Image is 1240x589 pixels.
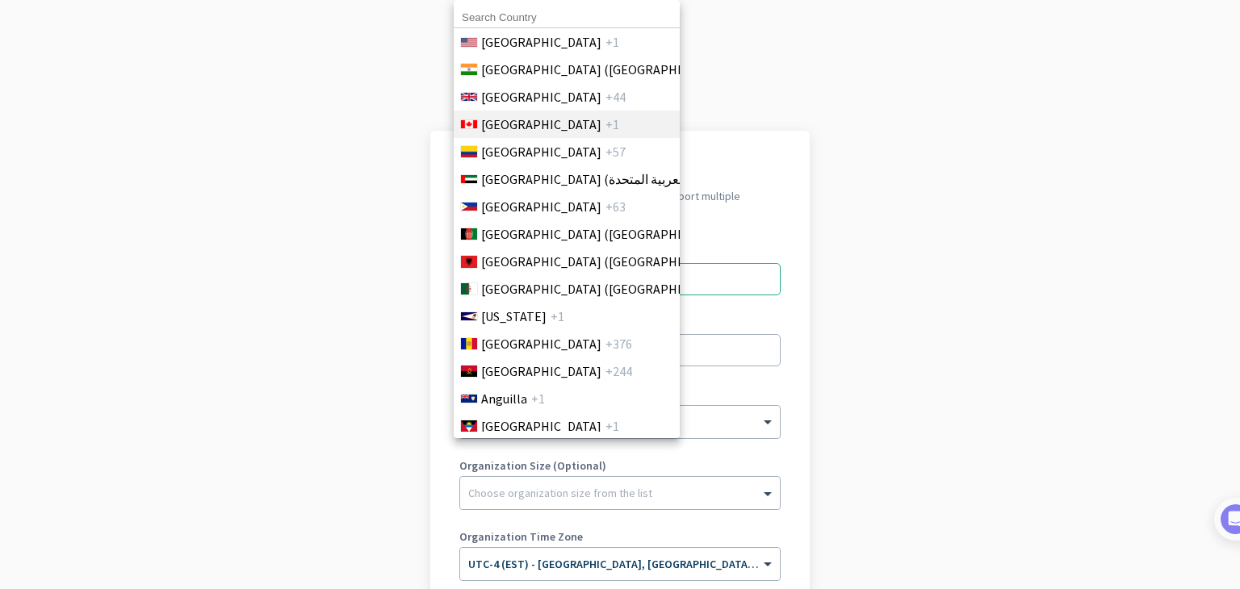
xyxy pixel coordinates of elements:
[481,169,736,189] span: [GEOGRAPHIC_DATA] (‫الإمارات العربية المتحدة‬‎)
[481,60,733,79] span: [GEOGRAPHIC_DATA] ([GEOGRAPHIC_DATA])
[481,334,601,353] span: [GEOGRAPHIC_DATA]
[481,389,527,408] span: Anguilla
[605,361,632,381] span: +244
[605,416,619,436] span: +1
[605,197,626,216] span: +63
[481,115,601,134] span: [GEOGRAPHIC_DATA]
[605,142,626,161] span: +57
[551,307,564,326] span: +1
[481,252,733,271] span: [GEOGRAPHIC_DATA] ([GEOGRAPHIC_DATA])
[481,142,601,161] span: [GEOGRAPHIC_DATA]
[481,87,601,107] span: [GEOGRAPHIC_DATA]
[605,87,626,107] span: +44
[481,416,601,436] span: [GEOGRAPHIC_DATA]
[481,32,601,52] span: [GEOGRAPHIC_DATA]
[605,334,632,353] span: +376
[454,7,680,28] input: Search Country
[481,279,733,299] span: [GEOGRAPHIC_DATA] (‫[GEOGRAPHIC_DATA]‬‎)
[605,32,619,52] span: +1
[481,224,733,244] span: [GEOGRAPHIC_DATA] (‫[GEOGRAPHIC_DATA]‬‎)
[481,307,547,326] span: [US_STATE]
[531,389,545,408] span: +1
[481,361,601,381] span: [GEOGRAPHIC_DATA]
[605,115,619,134] span: +1
[481,197,601,216] span: [GEOGRAPHIC_DATA]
